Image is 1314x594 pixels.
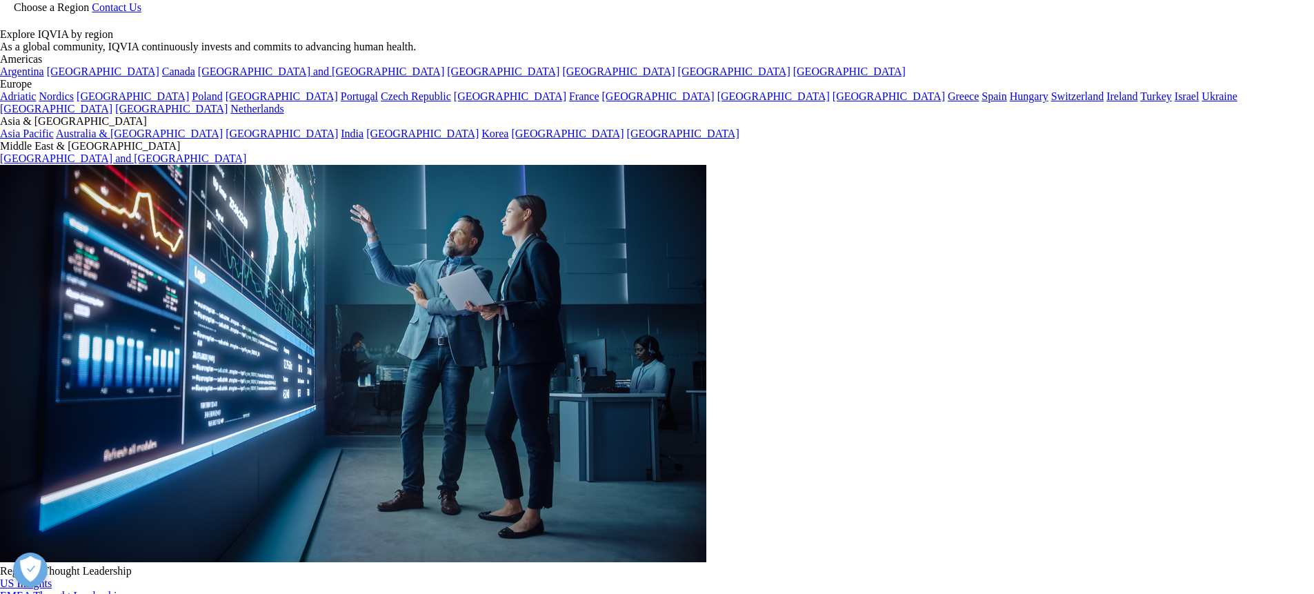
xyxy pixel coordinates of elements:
[481,128,508,139] a: Korea
[833,90,945,102] a: [GEOGRAPHIC_DATA]
[341,90,378,102] a: Portugal
[678,66,790,77] a: [GEOGRAPHIC_DATA]
[1175,90,1199,102] a: Israel
[627,128,739,139] a: [GEOGRAPHIC_DATA]
[192,90,222,102] a: Poland
[56,128,223,139] a: Australia & [GEOGRAPHIC_DATA]
[1106,90,1137,102] a: Ireland
[454,90,566,102] a: [GEOGRAPHIC_DATA]
[366,128,479,139] a: [GEOGRAPHIC_DATA]
[115,103,228,115] a: [GEOGRAPHIC_DATA]
[226,128,338,139] a: [GEOGRAPHIC_DATA]
[1202,90,1237,102] a: Ukraine
[1140,90,1172,102] a: Turkey
[341,128,364,139] a: India
[447,66,559,77] a: [GEOGRAPHIC_DATA]
[198,66,444,77] a: [GEOGRAPHIC_DATA] and [GEOGRAPHIC_DATA]
[1010,90,1048,102] a: Hungary
[569,90,599,102] a: France
[39,90,74,102] a: Nordics
[381,90,451,102] a: Czech Republic
[948,90,979,102] a: Greece
[1051,90,1104,102] a: Switzerland
[717,90,830,102] a: [GEOGRAPHIC_DATA]
[602,90,715,102] a: [GEOGRAPHIC_DATA]
[511,128,624,139] a: [GEOGRAPHIC_DATA]
[13,553,48,587] button: Open Preferences
[162,66,195,77] a: Canada
[230,103,283,115] a: Netherlands
[14,1,89,13] span: Choose a Region
[92,1,141,13] a: Contact Us
[982,90,1006,102] a: Spain
[793,66,906,77] a: [GEOGRAPHIC_DATA]
[77,90,189,102] a: [GEOGRAPHIC_DATA]
[226,90,338,102] a: [GEOGRAPHIC_DATA]
[562,66,675,77] a: [GEOGRAPHIC_DATA]
[47,66,159,77] a: [GEOGRAPHIC_DATA]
